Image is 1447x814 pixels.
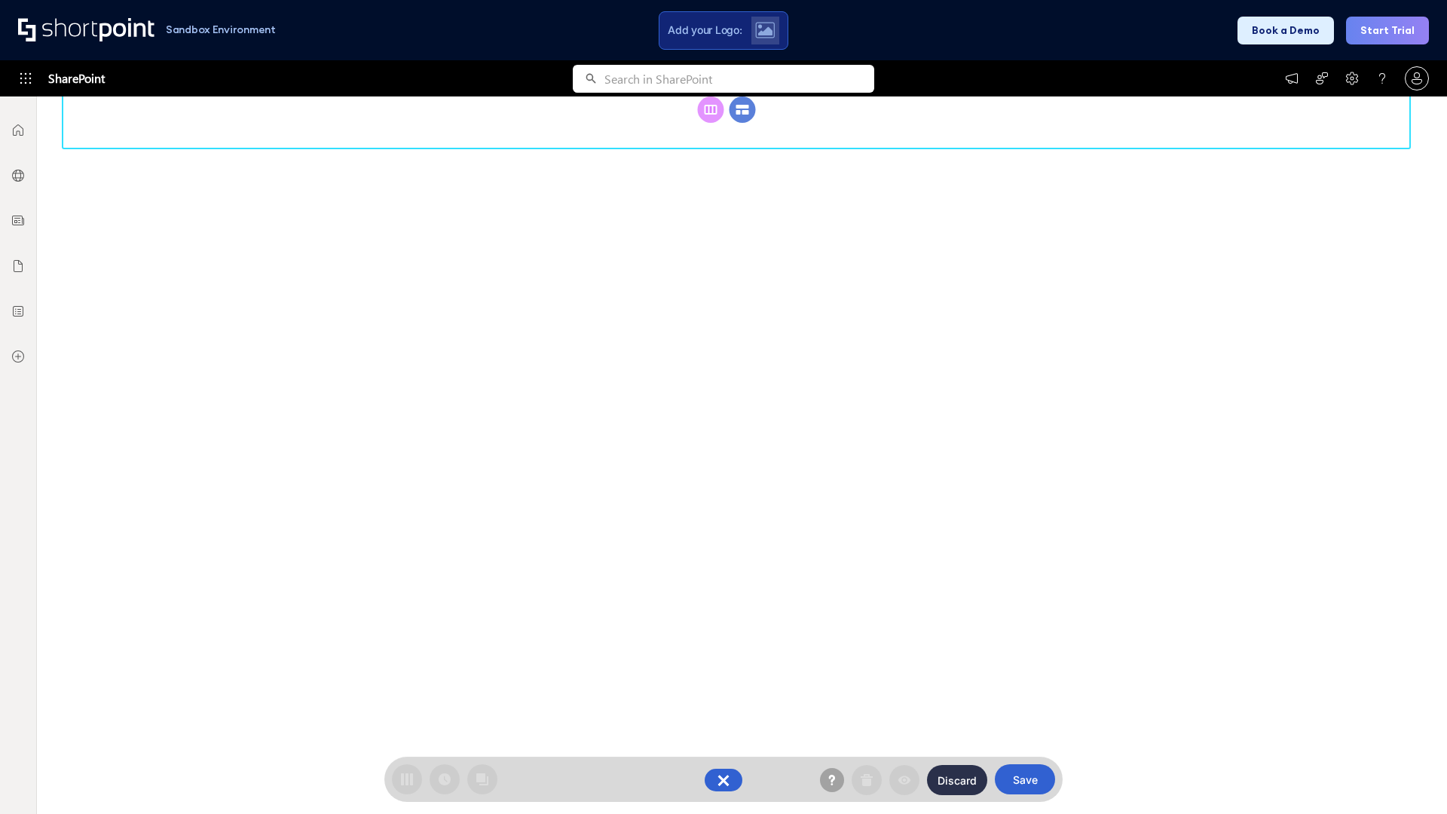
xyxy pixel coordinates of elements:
span: SharePoint [48,60,105,96]
button: Book a Demo [1237,17,1334,44]
button: Save [995,764,1055,794]
input: Search in SharePoint [604,65,874,93]
h1: Sandbox Environment [166,26,276,34]
span: Add your Logo: [668,23,742,37]
button: Start Trial [1346,17,1429,44]
button: Discard [927,765,987,795]
iframe: Chat Widget [1372,742,1447,814]
img: Upload logo [755,22,775,38]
